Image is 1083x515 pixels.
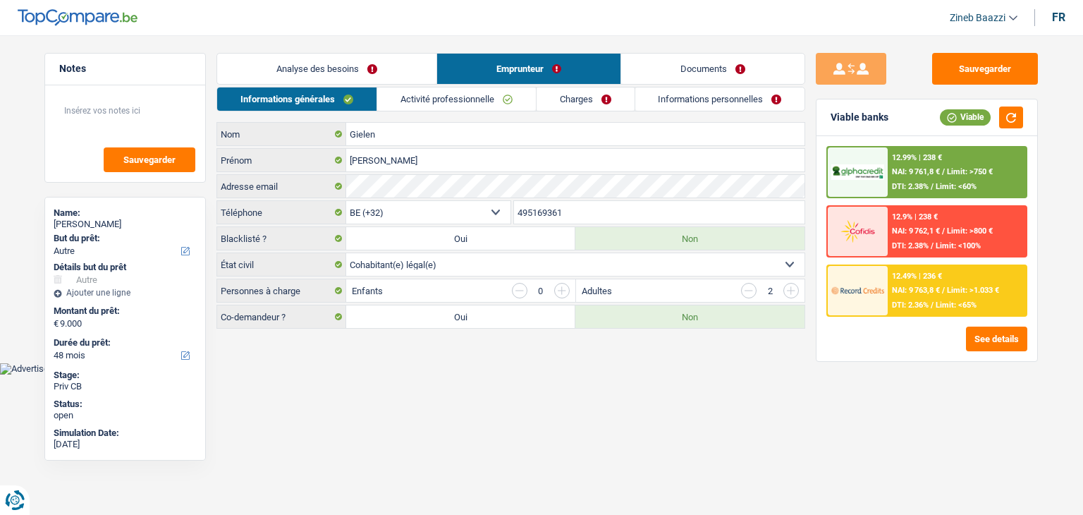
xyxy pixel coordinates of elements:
label: Personnes à charge [217,279,346,302]
label: État civil [217,253,346,276]
div: 12.49% | 236 € [892,272,942,281]
a: Activité professionnelle [377,87,536,111]
label: Blacklisté ? [217,227,346,250]
a: Emprunteur [437,54,620,84]
span: / [931,182,934,191]
div: Name: [54,207,197,219]
div: [DATE] [54,439,197,450]
div: fr [1052,11,1065,24]
label: But du prêt: [54,233,194,244]
span: Limit: >800 € [947,226,993,236]
div: open [54,410,197,421]
span: / [942,226,945,236]
label: Enfants [352,286,383,296]
label: Adresse email [217,175,346,198]
span: / [931,241,934,250]
span: NAI: 9 761,8 € [892,167,940,176]
button: Sauvegarder [932,53,1038,85]
span: Zineb Baazzi [950,12,1005,24]
span: / [942,167,945,176]
span: / [942,286,945,295]
label: Nom [217,123,346,145]
div: Stage: [54,370,197,381]
button: Sauvegarder [104,147,195,172]
img: TopCompare Logo [18,9,137,26]
span: Limit: <60% [936,182,977,191]
span: Limit: <65% [936,301,977,310]
label: Oui [346,227,575,250]
div: 0 [534,286,547,296]
h5: Notes [59,63,191,75]
button: See details [966,327,1027,351]
span: Limit: <100% [936,241,981,250]
label: Co-demandeur ? [217,305,346,328]
div: 12.99% | 238 € [892,153,942,162]
span: Sauvegarder [123,155,176,164]
a: Charges [537,87,635,111]
div: Simulation Date: [54,428,197,439]
span: / [931,301,934,310]
label: Prénom [217,149,346,171]
img: AlphaCredit [831,164,883,181]
a: Zineb Baazzi [938,6,1017,30]
div: Viable [940,109,991,125]
span: € [54,318,59,329]
div: Viable banks [831,111,888,123]
div: Ajouter une ligne [54,288,197,298]
span: DTI: 2.38% [892,241,929,250]
img: Record Credits [831,277,883,303]
input: 401020304 [514,201,805,224]
span: NAI: 9 762,1 € [892,226,940,236]
label: Durée du prêt: [54,337,194,349]
label: Oui [346,305,575,328]
img: Cofidis [831,218,883,244]
div: Détails but du prêt [54,262,197,273]
label: Téléphone [217,201,346,224]
label: Adultes [582,286,612,296]
span: NAI: 9 763,8 € [892,286,940,295]
a: Documents [621,54,804,84]
a: Analyse des besoins [217,54,436,84]
label: Montant du prêt: [54,305,194,317]
a: Informations générales [217,87,377,111]
label: Non [575,305,804,328]
div: Status: [54,399,197,410]
div: 2 [764,286,776,296]
div: 12.9% | 238 € [892,212,938,222]
div: Priv CB [54,381,197,392]
div: [PERSON_NAME] [54,219,197,230]
span: Limit: >750 € [947,167,993,176]
span: DTI: 2.36% [892,301,929,310]
span: DTI: 2.38% [892,182,929,191]
a: Informations personnelles [635,87,805,111]
span: Limit: >1.033 € [947,286,999,295]
label: Non [575,227,804,250]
